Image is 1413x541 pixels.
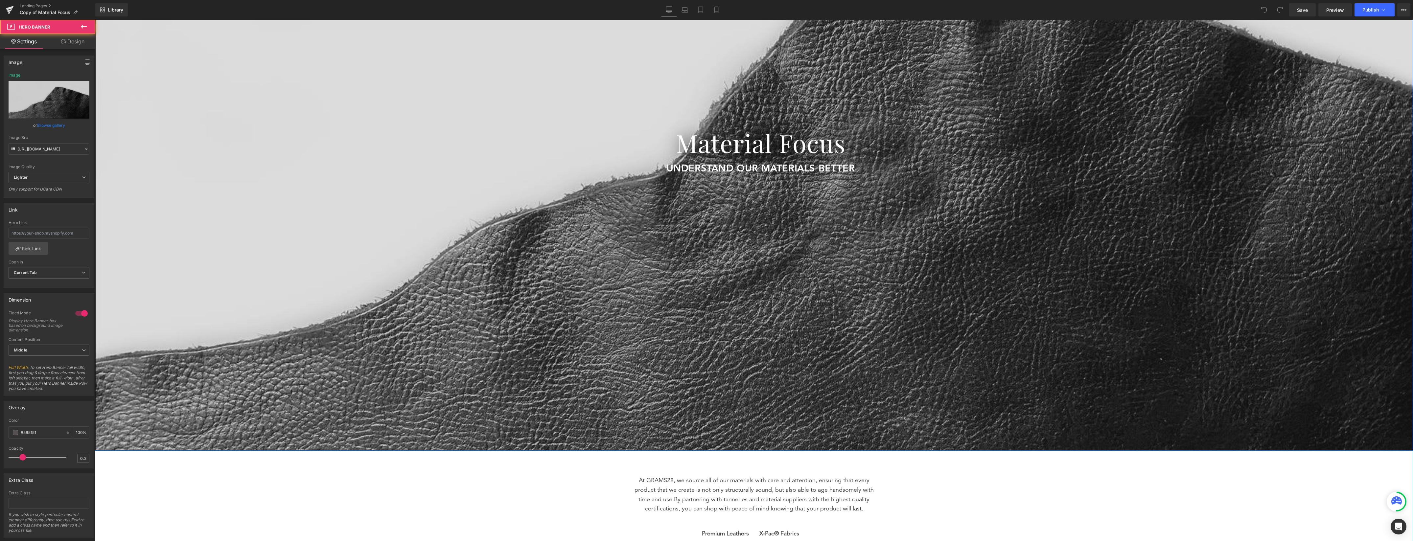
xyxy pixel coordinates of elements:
b: Lighter [14,175,28,180]
span: Publish [1362,7,1379,12]
div: Image Src [9,135,89,140]
b: Current Tab [14,270,37,275]
div: Display Hero Banner box based on background image dimension. [9,319,68,332]
div: Open In [9,260,89,264]
span: understand our materials better [571,145,760,154]
div: Open Intercom Messenger [1391,519,1406,534]
div: Only support for UCare CDN [9,187,89,196]
a: Browse gallery [37,120,65,131]
div: Image Quality [9,165,89,169]
a: Premium Leathers [607,510,654,518]
button: More [1397,3,1410,16]
a: Full Width [9,365,28,370]
a: Tablet [693,3,708,16]
a: Desktop [661,3,677,16]
div: Content Position [9,337,89,342]
a: Laptop [677,3,693,16]
span: Save [1297,7,1308,13]
div: Image [9,73,20,78]
div: % [73,427,89,438]
div: Opacity [9,446,89,451]
div: Image [9,56,22,65]
div: Overlay [9,401,26,410]
a: Preview [1318,3,1352,16]
div: Link [9,203,18,213]
a: Pick Link [9,242,48,255]
span: By partnering with tanneries and material suppliers with the highest quality certifications, you ... [550,477,775,492]
div: or [9,122,89,129]
a: Mobile [708,3,724,16]
div: If you wish to style particular content element differently, then use this field to add a class n... [9,512,89,537]
div: Extra Class [9,491,89,495]
input: Link [9,143,89,155]
span: : To set Hero Banner full width, first you drag & drop a Row element from left sidebar, then make... [9,365,89,395]
div: Color [9,418,89,423]
div: Extra Class [9,474,33,483]
button: Redo [1273,3,1286,16]
b: Middle [14,348,27,352]
a: X-Pac® Fabrics [664,510,704,518]
div: Fixed Mode [9,310,69,317]
span: Preview [1326,7,1344,13]
span: Hero Banner [19,24,50,30]
span: Library [108,7,123,13]
input: https://your-shop.myshopify.com [9,228,89,238]
h1: Material Focus [13,104,1318,142]
div: Dimension [9,293,31,303]
a: Design [49,34,97,49]
a: New Library [95,3,128,16]
input: Color [21,429,63,436]
button: Undo [1258,3,1271,16]
span: Copy of Material Focus [20,10,70,15]
a: Landing Pages [20,3,95,9]
div: Hero Link [9,220,89,225]
button: Publish [1355,3,1395,16]
p: At GRAMS28, we source all of our materials with care and attention, ensuring that every product t... [536,456,782,494]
